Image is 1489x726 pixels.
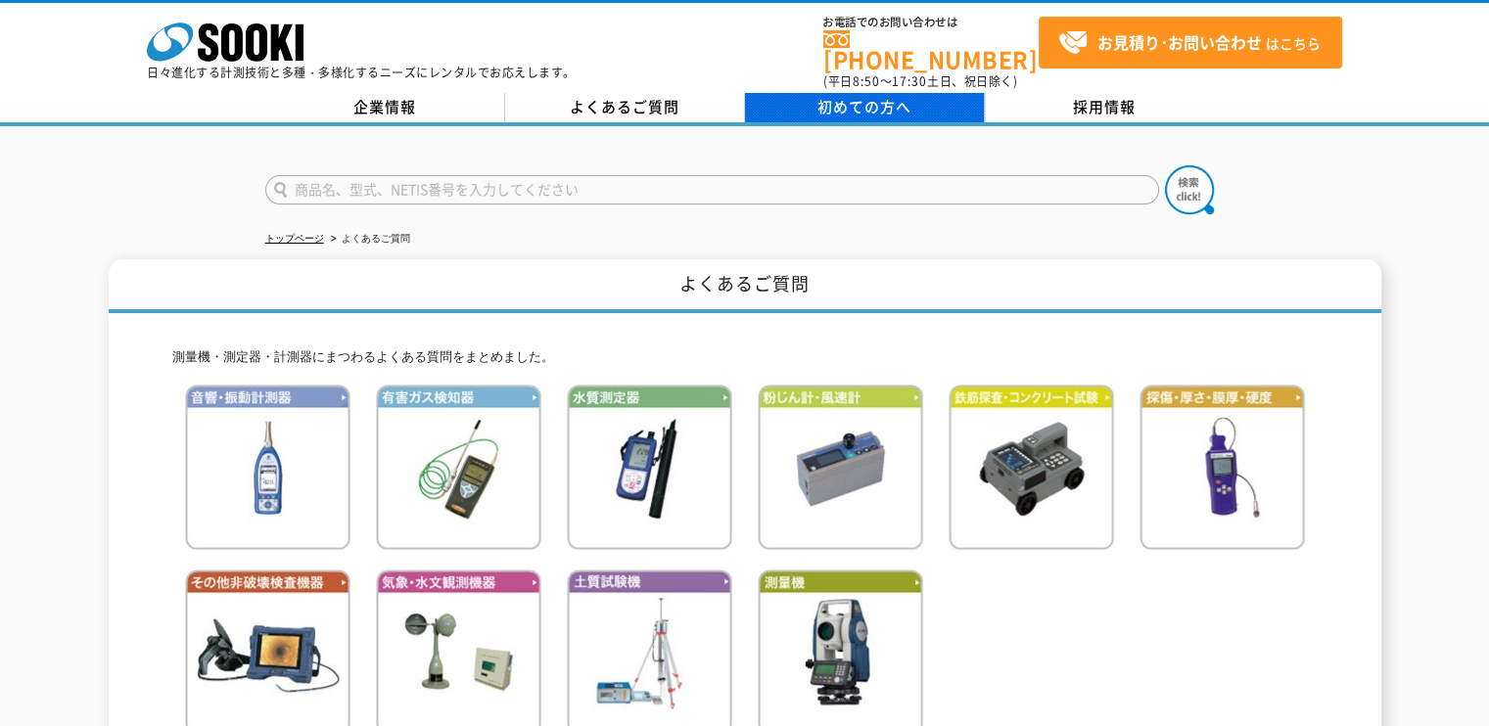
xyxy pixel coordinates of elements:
[1165,165,1214,214] img: btn_search.png
[265,93,505,122] a: 企業情報
[817,96,911,117] span: 初めての方へ
[567,385,732,550] img: 水質測定器
[376,385,541,550] img: 有害ガス検知器
[892,72,927,90] span: 17:30
[327,229,410,250] li: よくあるご質問
[1058,28,1321,58] span: はこちら
[985,93,1225,122] a: 採用情報
[823,30,1039,70] a: [PHONE_NUMBER]
[265,175,1159,204] input: 商品名、型式、NETIS番号を入力してください
[949,385,1114,550] img: 鉄筋検査・コンクリート試験
[185,385,350,550] img: 音響・振動計測器
[265,233,324,244] a: トップページ
[1039,17,1342,68] a: お見積り･お問い合わせはこちら
[745,93,985,122] a: 初めての方へ
[758,385,923,550] img: 粉じん計・風速計
[505,93,745,122] a: よくあるご質問
[1097,30,1262,54] strong: お見積り･お問い合わせ
[109,259,1381,313] h1: よくあるご質問
[823,17,1039,28] span: お電話でのお問い合わせは
[853,72,880,90] span: 8:50
[172,347,1318,368] p: 測量機・測定器・計測器にまつわるよくある質問をまとめました。
[147,67,576,78] p: 日々進化する計測技術と多種・多様化するニーズにレンタルでお応えします。
[1140,385,1305,550] img: 探傷・厚さ・膜厚・硬度
[823,72,1017,90] span: (平日 ～ 土日、祝日除く)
